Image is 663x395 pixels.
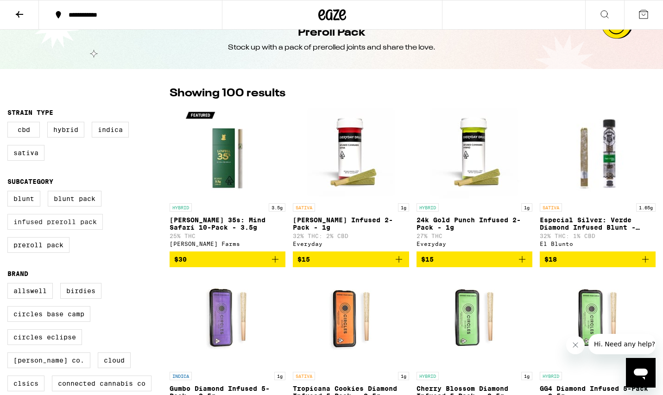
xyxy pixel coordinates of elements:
div: El Blunto [540,241,656,247]
label: Connected Cannabis Co [52,376,152,391]
img: El Blunto - Especial Silver: Verde Diamond Infused Blunt - 1.65g [540,106,656,199]
label: CLSICS [7,376,44,391]
button: Add to bag [417,251,532,267]
iframe: Message from company [588,334,656,354]
label: Blunt Pack [48,191,101,207]
img: Everyday - Jack Herer Infused 2-Pack - 1g [304,106,397,199]
label: CBD [7,122,40,138]
p: 1g [398,203,409,212]
div: Everyday [417,241,532,247]
span: $30 [174,256,187,263]
p: SATIVA [540,203,562,212]
label: Allswell [7,283,53,299]
label: Preroll Pack [7,237,69,253]
p: 32% THC: 1% CBD [540,233,656,239]
a: Open page for 24k Gold Punch Infused 2-Pack - 1g from Everyday [417,106,532,251]
label: Infused Preroll Pack [7,214,103,230]
button: Add to bag [170,251,285,267]
img: Circles Eclipse - Gumbo Diamond Infused 5-Pack - 3.5g [181,275,274,367]
iframe: Close message [566,336,585,354]
p: Especial Silver: Verde Diamond Infused Blunt - 1.65g [540,216,656,231]
p: Showing 100 results [170,86,285,101]
p: 1g [274,372,285,380]
p: [PERSON_NAME] Infused 2-Pack - 1g [293,216,409,231]
div: Everyday [293,241,409,247]
span: $18 [544,256,557,263]
p: HYBRID [417,372,439,380]
p: HYBRID [540,372,562,380]
button: Add to bag [293,251,409,267]
legend: Strain Type [7,109,53,116]
label: Hybrid [47,122,84,138]
p: 24k Gold Punch Infused 2-Pack - 1g [417,216,532,231]
p: INDICA [170,372,192,380]
p: [PERSON_NAME] 35s: Mind Safari 10-Pack - 3.5g [170,216,285,231]
label: Blunt [7,191,40,207]
iframe: Button to launch messaging window [626,358,656,388]
label: Circles Eclipse [7,329,82,345]
p: SATIVA [293,372,315,380]
div: [PERSON_NAME] Farms [170,241,285,247]
p: 25% THC [170,233,285,239]
a: Open page for Jack Herer Infused 2-Pack - 1g from Everyday [293,106,409,251]
button: Add to bag [540,251,656,267]
img: Circles Eclipse - Cherry Blossom Diamond Infused 5-Pack - 3.5g [428,275,521,367]
span: $15 [421,256,434,263]
label: Cloud [98,352,131,368]
p: SATIVA [293,203,315,212]
img: Lowell Farms - Lowell 35s: Mind Safari 10-Pack - 3.5g [181,106,274,199]
p: 1.65g [636,203,656,212]
p: HYBRID [417,203,439,212]
p: 1g [521,372,532,380]
p: HYBRID [170,203,192,212]
img: Everyday - 24k Gold Punch Infused 2-Pack - 1g [428,106,521,199]
p: 32% THC: 2% CBD [293,233,409,239]
img: Circles Eclipse - Tropicana Cookies Diamond Infused 5-Pack - 3.5g [304,275,397,367]
span: $15 [297,256,310,263]
label: Birdies [60,283,101,299]
p: 27% THC [417,233,532,239]
label: Sativa [7,145,44,161]
label: Indica [92,122,129,138]
p: 3.5g [269,203,285,212]
h1: Preroll Pack [298,25,365,41]
a: Open page for Lowell 35s: Mind Safari 10-Pack - 3.5g from Lowell Farms [170,106,285,251]
label: Circles Base Camp [7,306,90,322]
img: Circles Eclipse - GG4 Diamond Infused 5-Pack - 3.5g [551,275,644,367]
p: 1g [521,203,532,212]
a: Open page for Especial Silver: Verde Diamond Infused Blunt - 1.65g from El Blunto [540,106,656,251]
label: [PERSON_NAME] Co. [7,352,90,368]
legend: Subcategory [7,178,53,185]
legend: Brand [7,270,28,277]
div: Stock up with a pack of prerolled joints and share the love. [228,43,436,53]
p: 1g [398,372,409,380]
